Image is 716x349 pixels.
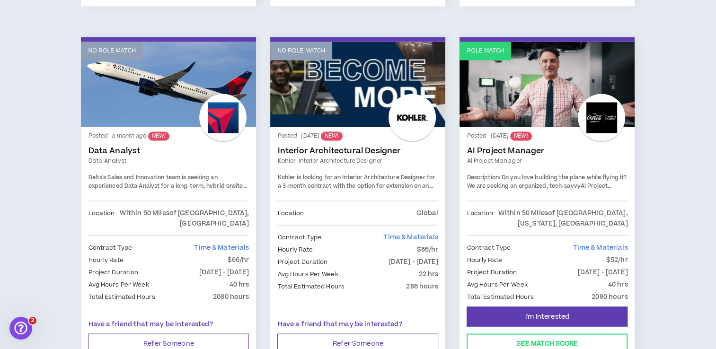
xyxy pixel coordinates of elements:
div: how can I update my resume to show my most recent experience [34,54,182,84]
p: Contract Type [467,242,511,253]
p: Total Estimated Hours [277,281,345,291]
p: Have a friend that may be interested? [88,319,249,329]
a: AI Project Manager [467,157,628,165]
sup: NEW! [148,131,169,140]
strong: Description: [467,174,500,182]
p: Location [467,208,493,228]
button: Gif picker [30,277,37,284]
button: go back [6,4,24,22]
p: 22 hrs [419,269,439,279]
p: Contract Type [88,242,132,253]
span: Do you love building the plane while flying it? We are seeking an organized, tech-savvy [467,174,627,190]
p: Project Duration [277,256,327,267]
p: Location [88,208,115,228]
p: Posted - [DATE] [277,131,438,140]
div: Close [166,4,183,21]
p: Avg Hours Per Week [88,279,149,289]
p: 40 hrs [608,279,628,289]
a: Role Match [460,42,635,127]
sup: NEW! [321,131,342,140]
button: I'm Interested [467,306,628,326]
p: Posted - [DATE] [467,131,628,140]
p: Contract Type [277,232,321,242]
p: [DATE] - [DATE] [199,267,249,277]
p: Hourly Rate [467,254,502,265]
p: 2080 hours [592,291,628,302]
p: Hourly Rate [277,244,312,254]
button: Upload attachment [45,277,53,284]
a: Kohler: Interior Architecture Designer [277,157,438,165]
a: Data Analyst [88,157,249,165]
textarea: Message… [8,257,181,273]
a: No Role Match [270,42,445,127]
p: $52/hr [606,254,628,265]
button: Emoji picker [15,277,22,284]
strong: AI Project Manager [467,182,611,199]
p: [DATE] - [DATE] [389,256,439,267]
span: Time & Materials [383,232,438,242]
span: Kohler is looking for an Interior Architecture Designer for a 3-month contract with the option fo... [277,174,435,198]
span: 2 [29,317,36,324]
p: 2080 hours [213,291,249,302]
p: 40 hrs [230,279,249,289]
span: Time & Materials [573,243,628,252]
a: Interior Architectural Designer [277,146,438,156]
span: Time & Materials [194,243,249,252]
span: I'm Interested [525,312,569,321]
p: Role Match [467,46,504,55]
div: how can I update my resume to show my most recent experience [42,60,174,79]
p: Within 50 Miles of [GEOGRAPHIC_DATA], [US_STATE], [GEOGRAPHIC_DATA] [493,208,628,228]
p: Global [416,208,439,218]
a: AI Project Manager [467,146,628,156]
p: Total Estimated Hours [88,291,155,302]
p: The team can also help [46,12,118,21]
span: Delta's Sales and Innovation team is seeking an experienced Data Analyst for a long-term, hybrid ... [88,174,247,232]
iframe: Intercom live chat [9,317,32,340]
p: Total Estimated Hours [467,291,534,302]
p: $66/hr [417,244,439,254]
p: Hourly Rate [88,254,123,265]
div: Crystal says… [8,54,182,96]
p: No Role Match [88,46,136,55]
p: Project Duration [467,267,517,277]
img: Profile image for Operator [27,5,42,20]
p: [DATE] - [DATE] [578,267,628,277]
p: Location [277,208,304,218]
p: Avg Hours Per Week [277,269,338,279]
p: Project Duration [88,267,138,277]
p: No Role Match [277,46,325,55]
a: No Role Match [81,42,256,127]
p: Within 50 Miles of [GEOGRAPHIC_DATA], [GEOGRAPHIC_DATA] [115,208,249,228]
p: 286 hours [406,281,438,291]
p: Posted - a month ago [88,131,249,140]
p: Have a friend that may be interested? [277,319,438,329]
p: $66/hr [228,254,249,265]
sup: NEW! [510,131,531,140]
p: Avg Hours Per Week [467,279,527,289]
h1: Operator [46,5,80,12]
a: Data Analyst [88,146,249,156]
button: Home [148,4,166,22]
button: Send a message… [162,273,177,288]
